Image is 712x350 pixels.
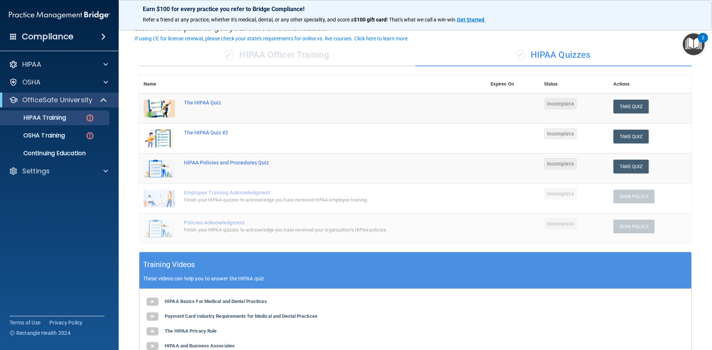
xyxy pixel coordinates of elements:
a: Get Started [457,17,485,23]
span: Incomplete [544,128,577,140]
b: The HIPAA Privacy Rule [165,328,217,334]
strong: Get Started [457,17,484,23]
div: The HIPAA Quiz [184,100,449,106]
button: Sign Policy [613,220,655,233]
div: 2 [702,38,704,47]
span: ! That's what we call a win-win. [386,17,457,23]
div: Finish your HIPAA quizzes to acknowledge you have received HIPAA employee training. [184,196,449,204]
div: HIPAA Quizzes [415,44,692,66]
b: HIPAA Basics For Medical and Dental Practices [165,299,267,304]
img: gray_youtube_icon.38fcd6cc.png [145,294,160,309]
th: Status [540,75,609,93]
p: OfficeSafe University [22,96,92,104]
span: ✓ [517,49,525,60]
button: Open Resource Center, 2 new notifications [683,33,705,55]
img: danger-circle.6113f641.png [85,131,95,140]
a: HIPAA [9,60,108,69]
button: Sign Policy [613,190,655,203]
p: OSHA Training [5,132,65,139]
span: Ⓒ Rectangle Health 2024 [10,329,70,337]
a: Terms of Use [10,319,40,326]
div: Policies Acknowledgment [184,220,449,226]
div: Finish your HIPAA quizzes to acknowledge you have received your organization’s HIPAA policies. [184,226,449,234]
img: danger-circle.6113f641.png [85,113,95,123]
h4: Compliance [22,31,73,42]
p: Continuing Education [5,150,106,157]
div: HIPAA Policies and Procedures Quiz [184,160,449,166]
b: HIPAA and Business Associates [165,343,235,349]
div: HIPAA Officer Training [139,44,415,66]
strong: $100 gift card [354,17,386,23]
span: Incomplete [544,188,577,200]
p: Settings [22,167,50,176]
a: OSHA [9,78,108,87]
button: Take Quiz [613,130,649,143]
div: Employee Training Acknowledgment [184,190,449,196]
div: If using CE for license renewal, please check your state's requirements for online vs. live cours... [135,36,409,41]
span: Incomplete [544,158,577,170]
img: gray_youtube_icon.38fcd6cc.png [145,309,160,324]
span: ✓ [225,49,233,60]
p: These videos can help you to answer the HIPAA quiz [143,276,688,281]
button: Take Quiz [613,100,649,113]
a: Privacy Policy [49,319,83,326]
img: PMB logo [9,8,110,23]
div: The HIPAA Quiz #2 [184,130,449,136]
span: Refer a friend at any practice, whether it's medical, dental, or any other speciality, and score a [143,17,354,23]
img: gray_youtube_icon.38fcd6cc.png [145,324,160,339]
b: Payment Card Industry Requirements for Medical and Dental Practices [165,313,317,319]
p: HIPAA [22,60,41,69]
a: Settings [9,167,108,176]
th: Actions [609,75,692,93]
span: Incomplete [544,98,577,110]
h5: Training Videos [143,258,195,271]
p: HIPAA Training [5,114,66,121]
p: OSHA [22,78,41,87]
button: If using CE for license renewal, please check your state's requirements for online vs. live cours... [133,35,410,42]
a: OfficeSafe University [9,96,108,104]
th: Name [139,75,179,93]
button: Take Quiz [613,160,649,173]
th: Expires On [486,75,540,93]
p: Earn $100 for every practice you refer to Bridge Compliance! [143,6,688,13]
span: Incomplete [544,218,577,230]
